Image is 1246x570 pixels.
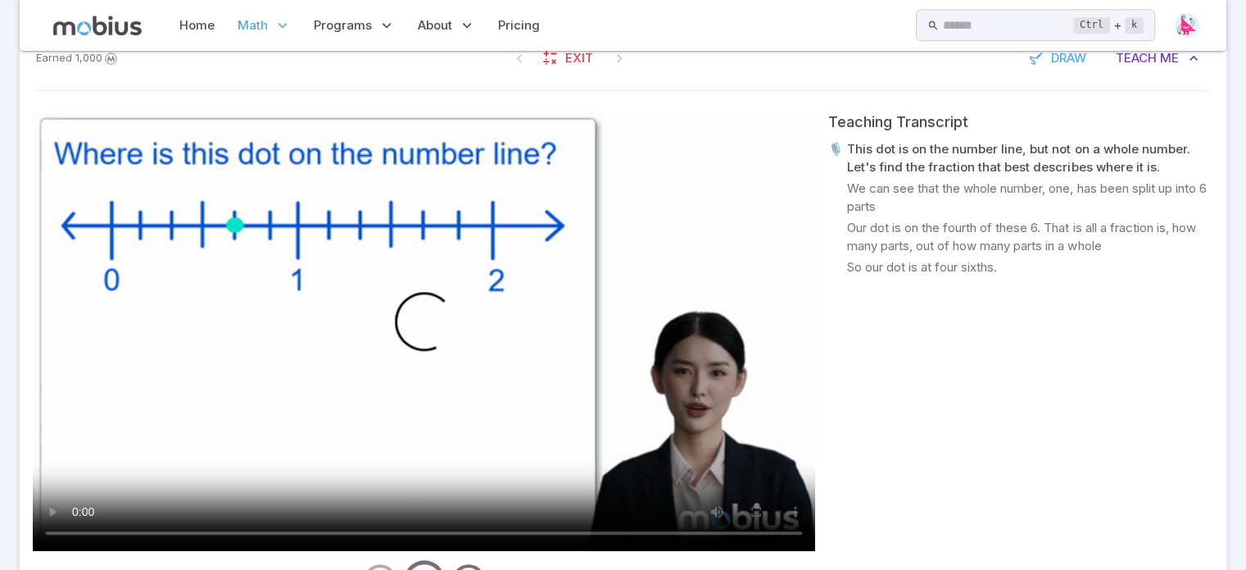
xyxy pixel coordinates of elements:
[605,43,634,73] span: On Latest Question
[1073,17,1110,34] kbd: Ctrl
[238,16,268,34] span: Math
[1160,49,1179,67] span: Me
[847,140,1213,176] p: This dot is on the number line, but not on a whole number. Let's find the fraction that best desc...
[505,43,534,73] span: On First Question
[1051,49,1086,67] span: Draw
[174,7,220,44] a: Home
[1104,43,1210,74] button: TeachMe
[847,258,997,276] p: So our dot is at four sixths.
[847,219,1213,255] p: Our dot is on the fourth of these 6. That is all a fraction is, how many parts, out of how many p...
[1116,49,1157,67] span: Teach
[828,111,1213,134] div: Teaching Transcript
[493,7,545,44] a: Pricing
[847,180,1213,216] p: We can see that the whole number, one, has been split up into 6 parts
[36,50,120,66] p: Earn Mobius dollars to buy game boosters
[534,43,605,74] a: Exit
[314,16,372,34] span: Programs
[1125,17,1144,34] kbd: k
[1020,43,1098,74] button: Draw
[418,16,452,34] span: About
[565,49,593,67] span: Exit
[828,140,844,176] p: 🎙️
[36,50,72,66] span: Earned
[75,50,102,66] span: 1,000
[1175,13,1199,38] img: right-triangle.svg
[1073,16,1144,35] div: +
